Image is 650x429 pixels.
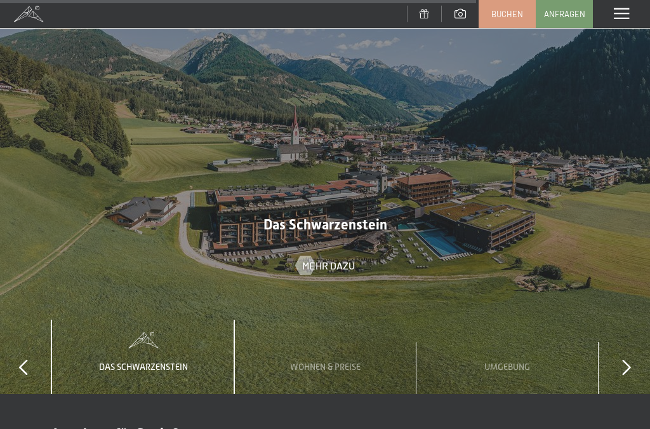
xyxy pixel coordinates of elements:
span: Buchen [491,8,523,20]
span: Mehr dazu [302,259,355,273]
span: Wohnen & Preise [290,362,361,372]
span: Das Schwarzenstein [263,217,387,233]
a: Buchen [479,1,535,27]
span: Das Schwarzenstein [99,362,188,372]
span: Umgebung [484,362,530,372]
a: Mehr dazu [296,259,355,273]
a: Anfragen [536,1,592,27]
span: Anfragen [544,8,585,20]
